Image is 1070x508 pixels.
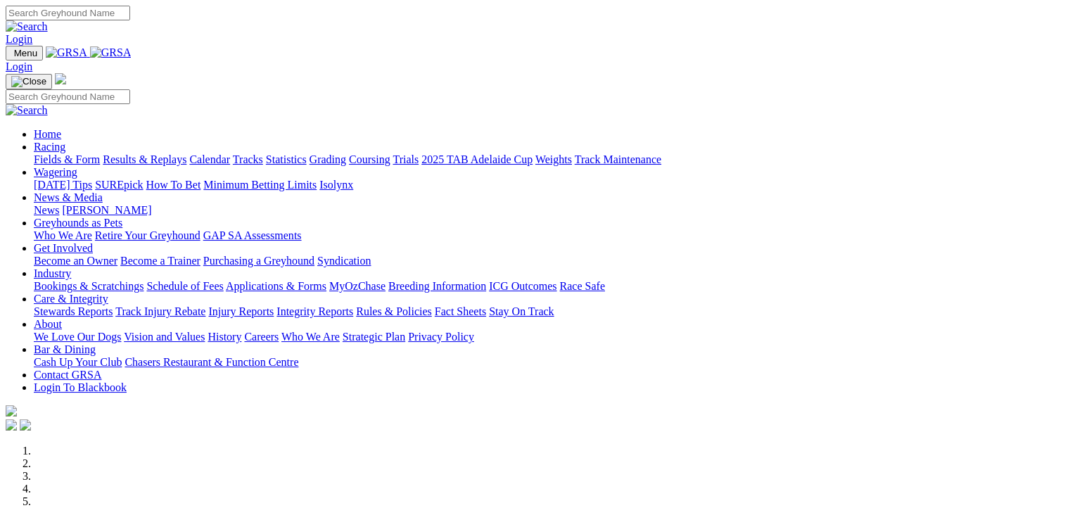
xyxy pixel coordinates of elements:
button: Toggle navigation [6,46,43,61]
a: Purchasing a Greyhound [203,255,314,267]
a: Track Injury Rebate [115,305,205,317]
div: Racing [34,153,1064,166]
a: Chasers Restaurant & Function Centre [125,356,298,368]
a: Greyhounds as Pets [34,217,122,229]
img: GRSA [46,46,87,59]
a: Strategic Plan [343,331,405,343]
a: Become a Trainer [120,255,200,267]
a: Home [34,128,61,140]
a: Track Maintenance [575,153,661,165]
a: Login To Blackbook [34,381,127,393]
a: Contact GRSA [34,369,101,381]
a: Breeding Information [388,280,486,292]
a: How To Bet [146,179,201,191]
a: Isolynx [319,179,353,191]
a: Industry [34,267,71,279]
a: Fact Sheets [435,305,486,317]
a: Statistics [266,153,307,165]
a: Tracks [233,153,263,165]
a: Cash Up Your Club [34,356,122,368]
a: Wagering [34,166,77,178]
a: MyOzChase [329,280,386,292]
a: Who We Are [281,331,340,343]
a: Login [6,33,32,45]
a: History [208,331,241,343]
button: Toggle navigation [6,74,52,89]
div: About [34,331,1064,343]
img: twitter.svg [20,419,31,431]
img: logo-grsa-white.png [6,405,17,417]
a: SUREpick [95,179,143,191]
div: Get Involved [34,255,1064,267]
img: Search [6,104,48,117]
a: Minimum Betting Limits [203,179,317,191]
div: Industry [34,280,1064,293]
a: Rules & Policies [356,305,432,317]
a: Bar & Dining [34,343,96,355]
a: Get Involved [34,242,93,254]
a: Privacy Policy [408,331,474,343]
a: 2025 TAB Adelaide Cup [421,153,533,165]
a: Login [6,61,32,72]
a: Stewards Reports [34,305,113,317]
img: logo-grsa-white.png [55,73,66,84]
a: Vision and Values [124,331,205,343]
a: Care & Integrity [34,293,108,305]
a: Fields & Form [34,153,100,165]
a: Coursing [349,153,390,165]
input: Search [6,89,130,104]
a: Trials [393,153,419,165]
span: Menu [14,48,37,58]
a: Calendar [189,153,230,165]
a: Schedule of Fees [146,280,223,292]
a: Race Safe [559,280,604,292]
div: News & Media [34,204,1064,217]
img: Close [11,76,46,87]
a: News & Media [34,191,103,203]
img: facebook.svg [6,419,17,431]
a: Stay On Track [489,305,554,317]
a: Bookings & Scratchings [34,280,144,292]
a: Who We Are [34,229,92,241]
a: Integrity Reports [276,305,353,317]
input: Search [6,6,130,20]
a: About [34,318,62,330]
a: GAP SA Assessments [203,229,302,241]
a: News [34,204,59,216]
a: Results & Replays [103,153,186,165]
div: Care & Integrity [34,305,1064,318]
img: GRSA [90,46,132,59]
div: Greyhounds as Pets [34,229,1064,242]
a: Grading [310,153,346,165]
div: Wagering [34,179,1064,191]
a: Applications & Forms [226,280,326,292]
a: ICG Outcomes [489,280,556,292]
a: [DATE] Tips [34,179,92,191]
a: Syndication [317,255,371,267]
img: Search [6,20,48,33]
a: Weights [535,153,572,165]
a: Retire Your Greyhound [95,229,200,241]
a: [PERSON_NAME] [62,204,151,216]
div: Bar & Dining [34,356,1064,369]
a: We Love Our Dogs [34,331,121,343]
a: Racing [34,141,65,153]
a: Injury Reports [208,305,274,317]
a: Careers [244,331,279,343]
a: Become an Owner [34,255,117,267]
